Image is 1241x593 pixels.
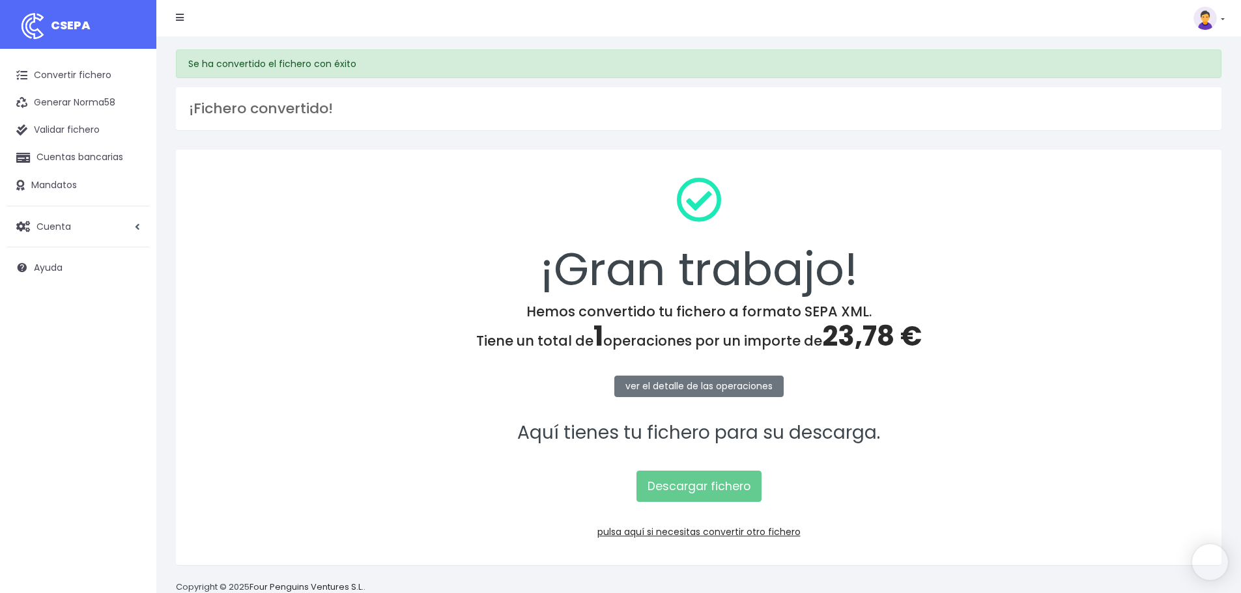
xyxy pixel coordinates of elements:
[193,167,1205,303] div: ¡Gran trabajo!
[7,172,150,199] a: Mandatos
[7,117,150,144] a: Validar fichero
[7,62,150,89] a: Convertir fichero
[176,49,1221,78] div: Se ha convertido el fichero con éxito
[7,144,150,171] a: Cuentas bancarias
[614,376,784,397] a: ver el detalle de las operaciones
[189,100,1208,117] h3: ¡Fichero convertido!
[1193,7,1217,30] img: profile
[636,471,762,502] a: Descargar fichero
[822,317,922,355] span: 23,78 €
[7,213,150,240] a: Cuenta
[7,254,150,281] a: Ayuda
[36,219,71,232] span: Cuenta
[597,525,801,538] a: pulsa aquí si necesitas convertir otro fichero
[250,581,364,593] a: Four Penguins Ventures S.L.
[193,419,1205,448] p: Aquí tienes tu fichero para su descarga.
[51,17,91,33] span: CSEPA
[7,89,150,117] a: Generar Norma58
[193,303,1205,353] h4: Hemos convertido tu fichero a formato SEPA XML. Tiene un total de operaciones por un importe de
[16,10,49,42] img: logo
[34,261,63,274] span: Ayuda
[593,317,603,355] span: 1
